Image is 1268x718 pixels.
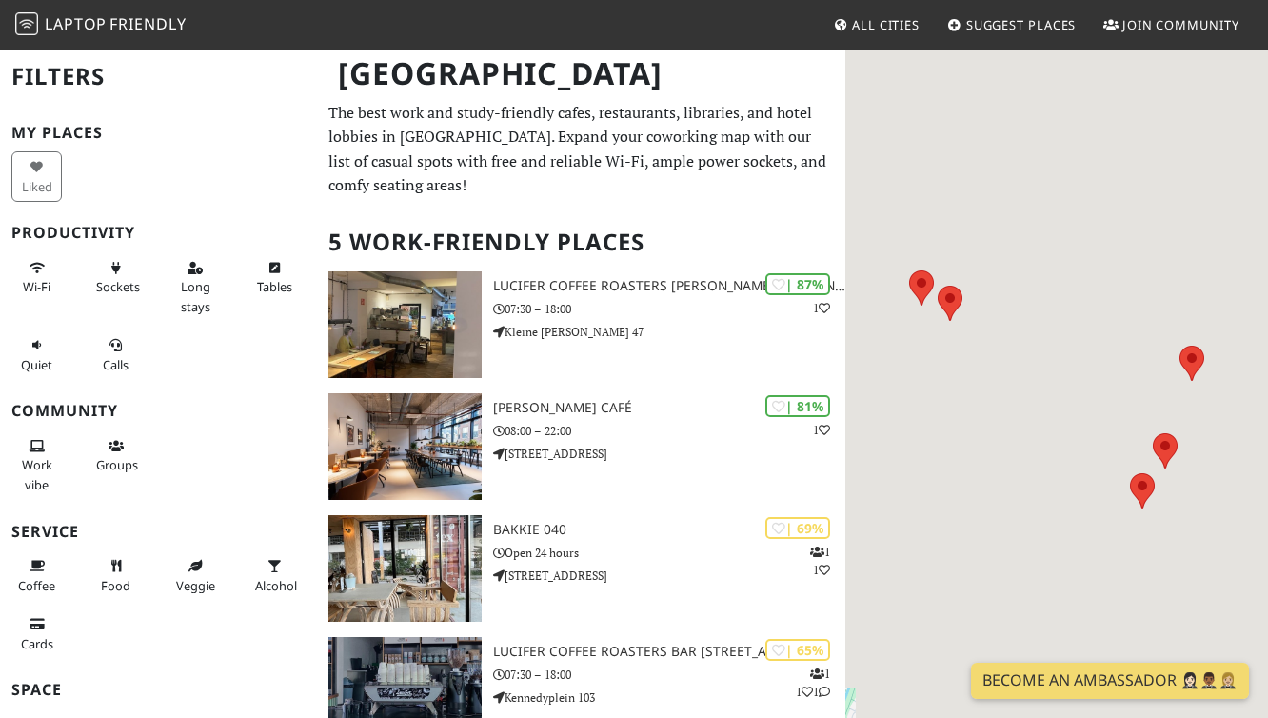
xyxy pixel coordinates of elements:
a: Lucifer Coffee Roasters BAR kleine berg 47 | 87% 1 Lucifer Coffee Roasters [PERSON_NAME] [PERSON_... [317,271,845,378]
span: People working [22,456,52,492]
a: LaptopFriendly LaptopFriendly [15,9,187,42]
div: | 69% [765,517,830,539]
p: 08:00 – 22:00 [493,422,845,440]
span: Coffee [18,577,55,594]
span: Long stays [181,278,210,314]
button: Food [90,550,141,601]
span: Alcohol [255,577,297,594]
button: Groups [90,430,141,481]
button: Tables [249,252,300,303]
h2: 5 Work-Friendly Places [328,213,834,271]
div: | 65% [765,639,830,661]
a: Become an Ambassador 🤵🏻‍♀️🤵🏾‍♂️🤵🏼‍♀️ [971,663,1249,699]
p: [STREET_ADDRESS] [493,567,845,585]
button: Sockets [90,252,141,303]
button: Cards [11,608,62,659]
span: Quiet [21,356,52,373]
h3: Community [11,402,306,420]
p: 1 [813,299,830,317]
h3: Service [11,523,306,541]
span: Credit cards [21,635,53,652]
button: Calls [90,329,141,380]
p: 07:30 – 18:00 [493,300,845,318]
button: Coffee [11,550,62,601]
p: Open 24 hours [493,544,845,562]
span: All Cities [852,16,920,33]
span: Stable Wi-Fi [23,278,50,295]
h3: Lucifer Coffee Roasters BAR [STREET_ADDRESS] [493,644,845,660]
button: Veggie [170,550,221,601]
a: Bakkie 040 | 69% 11 Bakkie 040 Open 24 hours [STREET_ADDRESS] [317,515,845,622]
span: Power sockets [96,278,140,295]
span: Veggie [176,577,215,594]
a: All Cities [825,8,927,42]
span: Friendly [109,13,186,34]
h3: Productivity [11,224,306,242]
h1: [GEOGRAPHIC_DATA] [323,48,842,100]
h3: Space [11,681,306,699]
img: Douwe Egberts Café [328,393,482,500]
a: Join Community [1096,8,1247,42]
p: 07:30 – 18:00 [493,666,845,684]
h3: [PERSON_NAME] Café [493,400,845,416]
div: | 87% [765,273,830,295]
span: Join Community [1122,16,1239,33]
p: 1 1 1 [796,665,830,701]
span: Suggest Places [966,16,1077,33]
span: Food [101,577,130,594]
button: Alcohol [249,550,300,601]
button: Long stays [170,252,221,322]
div: | 81% [765,395,830,417]
button: Work vibe [11,430,62,500]
h3: Bakkie 040 [493,522,845,538]
p: [STREET_ADDRESS] [493,445,845,463]
span: Work-friendly tables [257,278,292,295]
p: Kennedyplein 103 [493,688,845,707]
h3: Lucifer Coffee Roasters [PERSON_NAME] [PERSON_NAME] 47 [493,278,845,294]
span: Group tables [96,456,138,473]
span: Laptop [45,13,107,34]
span: Video/audio calls [103,356,129,373]
p: 1 [813,421,830,439]
p: 1 1 [810,543,830,579]
h3: My Places [11,124,306,142]
a: Suggest Places [940,8,1084,42]
button: Wi-Fi [11,252,62,303]
p: The best work and study-friendly cafes, restaurants, libraries, and hotel lobbies in [GEOGRAPHIC_... [328,101,834,198]
img: Lucifer Coffee Roasters BAR kleine berg 47 [328,271,482,378]
a: Douwe Egberts Café | 81% 1 [PERSON_NAME] Café 08:00 – 22:00 [STREET_ADDRESS] [317,393,845,500]
p: Kleine [PERSON_NAME] 47 [493,323,845,341]
h2: Filters [11,48,306,106]
button: Quiet [11,329,62,380]
img: LaptopFriendly [15,12,38,35]
img: Bakkie 040 [328,515,482,622]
